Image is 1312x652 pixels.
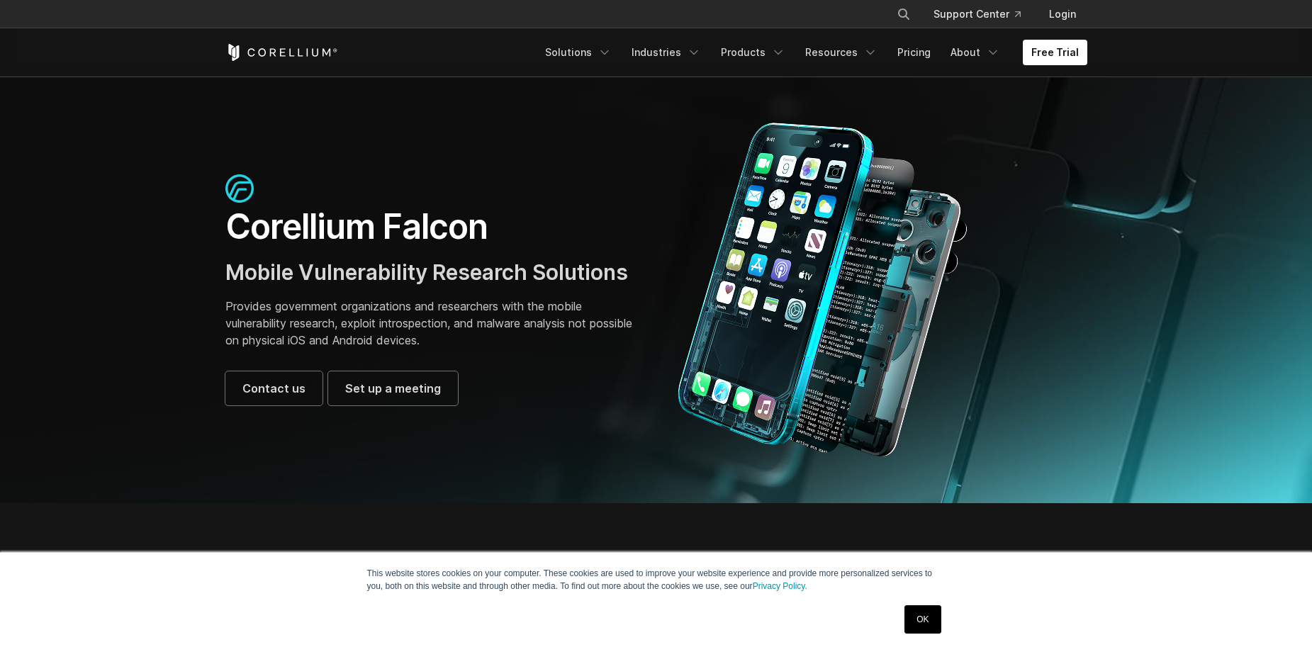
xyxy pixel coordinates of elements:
a: Privacy Policy. [753,581,807,591]
span: Mobile Vulnerability Research Solutions [225,259,628,285]
a: Free Trial [1023,40,1087,65]
a: Pricing [889,40,939,65]
div: Navigation Menu [537,40,1087,65]
a: OK [904,605,941,634]
a: Contact us [225,371,323,405]
a: Solutions [537,40,620,65]
h2: Capabilities [225,549,790,580]
a: Login [1038,1,1087,27]
img: falcon-icon [225,174,254,203]
a: About [942,40,1009,65]
a: Set up a meeting [328,371,458,405]
a: Resources [797,40,886,65]
h1: Corellium Falcon [225,206,642,248]
a: Corellium Home [225,44,338,61]
a: Products [712,40,794,65]
button: Search [891,1,916,27]
img: Corellium_Falcon Hero 1 [671,122,975,458]
span: Set up a meeting [345,380,441,397]
a: Support Center [922,1,1032,27]
a: Industries [623,40,710,65]
div: Navigation Menu [880,1,1087,27]
p: Provides government organizations and researchers with the mobile vulnerability research, exploit... [225,298,642,349]
span: Contact us [242,380,305,397]
p: This website stores cookies on your computer. These cookies are used to improve your website expe... [367,567,946,592]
